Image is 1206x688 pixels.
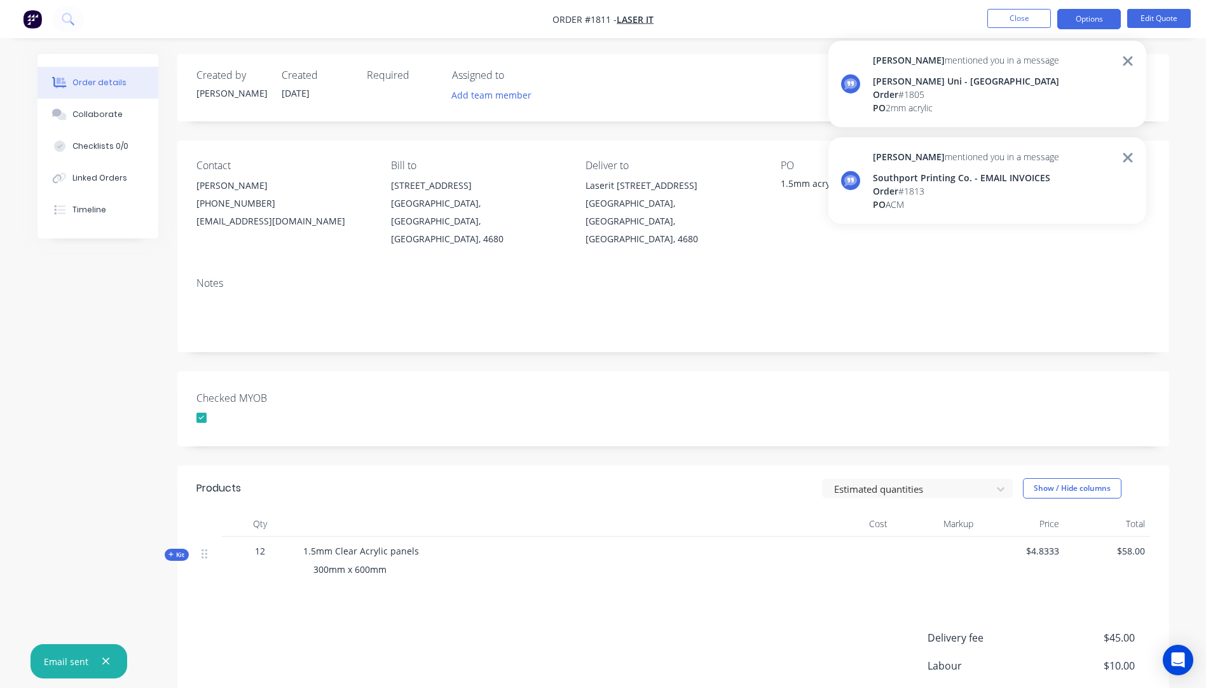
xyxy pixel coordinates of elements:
[391,160,565,172] div: Bill to
[928,630,1041,645] span: Delivery fee
[196,160,371,172] div: Contact
[873,88,1059,101] div: # 1805
[983,544,1059,558] span: $4.8333
[196,86,266,100] div: [PERSON_NAME]
[873,185,898,197] span: Order
[196,177,371,195] div: [PERSON_NAME]
[196,195,371,212] div: [PHONE_NUMBER]
[1064,511,1150,537] div: Total
[586,177,760,195] div: Laserit [STREET_ADDRESS]
[1057,9,1121,29] button: Options
[282,69,352,81] div: Created
[873,53,1059,67] div: mentioned you in a message
[391,177,565,195] div: [STREET_ADDRESS]
[444,86,538,104] button: Add team member
[391,195,565,248] div: [GEOGRAPHIC_DATA], [GEOGRAPHIC_DATA], [GEOGRAPHIC_DATA], 4680
[196,177,371,230] div: [PERSON_NAME][PHONE_NUMBER][EMAIL_ADDRESS][DOMAIN_NAME]
[873,101,1059,114] div: 2mm acrylic
[873,151,945,163] span: [PERSON_NAME]
[391,177,565,248] div: [STREET_ADDRESS][GEOGRAPHIC_DATA], [GEOGRAPHIC_DATA], [GEOGRAPHIC_DATA], 4680
[452,86,538,104] button: Add team member
[978,511,1064,537] div: Price
[781,177,940,195] div: 1.5mm acrylic panels
[873,88,898,100] span: Order
[23,10,42,29] img: Factory
[1040,630,1134,645] span: $45.00
[452,69,579,81] div: Assigned to
[72,141,128,152] div: Checklists 0/0
[367,69,437,81] div: Required
[1023,478,1121,499] button: Show / Hide columns
[44,655,88,668] div: Email sent
[222,511,298,537] div: Qty
[873,54,945,66] span: [PERSON_NAME]
[873,74,1059,88] div: [PERSON_NAME] Uni - [GEOGRAPHIC_DATA]
[893,511,978,537] div: Markup
[1040,658,1134,673] span: $10.00
[586,160,760,172] div: Deliver to
[72,109,123,120] div: Collaborate
[586,177,760,248] div: Laserit [STREET_ADDRESS][GEOGRAPHIC_DATA], [GEOGRAPHIC_DATA], [GEOGRAPHIC_DATA], 4680
[807,511,893,537] div: Cost
[928,658,1041,673] span: Labour
[72,204,106,216] div: Timeline
[196,277,1150,289] div: Notes
[1163,645,1193,675] div: Open Intercom Messenger
[781,160,955,172] div: PO
[196,481,241,496] div: Products
[617,13,654,25] a: Laser It
[873,198,886,210] span: PO
[552,13,617,25] span: Order #1811 -
[1127,9,1191,28] button: Edit Quote
[196,69,266,81] div: Created by
[38,67,158,99] button: Order details
[313,563,387,575] span: 300mm x 600mm
[38,194,158,226] button: Timeline
[987,9,1051,28] button: Close
[873,102,886,114] span: PO
[873,171,1059,184] div: Southport Printing Co. - EMAIL INVOICES
[255,544,265,558] span: 12
[38,130,158,162] button: Checklists 0/0
[38,99,158,130] button: Collaborate
[1069,544,1145,558] span: $58.00
[586,195,760,248] div: [GEOGRAPHIC_DATA], [GEOGRAPHIC_DATA], [GEOGRAPHIC_DATA], 4680
[196,390,355,406] label: Checked MYOB
[873,184,1059,198] div: # 1813
[72,77,127,88] div: Order details
[873,198,1059,211] div: ACM
[282,87,310,99] span: [DATE]
[72,172,127,184] div: Linked Orders
[196,212,371,230] div: [EMAIL_ADDRESS][DOMAIN_NAME]
[873,150,1059,163] div: mentioned you in a message
[303,545,419,557] span: 1.5mm Clear Acrylic panels
[38,162,158,194] button: Linked Orders
[168,550,185,560] span: Kit
[165,549,189,561] button: Kit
